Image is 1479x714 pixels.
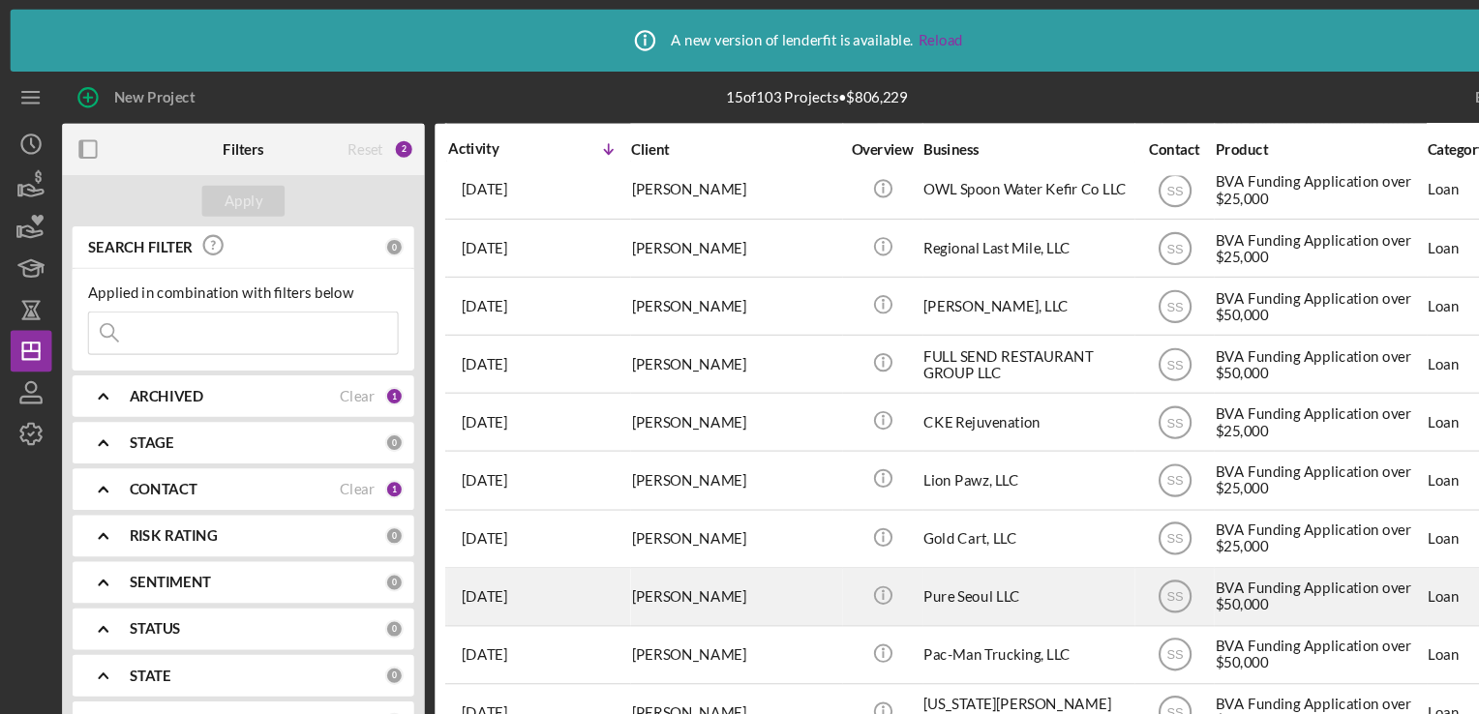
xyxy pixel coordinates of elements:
[863,641,1057,693] div: [US_STATE][PERSON_NAME] Restaurant Experience
[590,424,784,475] div: [PERSON_NAME]
[1136,207,1330,258] div: BVA Funding Application over $25,000
[432,550,474,566] time: 2025-07-07 19:19
[121,625,160,640] b: STATE
[863,133,1057,148] div: Business
[590,641,784,693] div: [PERSON_NAME]
[360,223,377,241] div: 0
[1090,498,1105,512] text: SS
[1335,641,1425,693] div: Loan
[1335,153,1425,204] div: Loan
[1335,587,1425,639] div: Loan
[432,388,474,403] time: 2025-07-14 22:07
[789,133,861,148] div: Overview
[863,315,1057,367] div: FULL SEND RESTAURANT GROUP LLC
[82,224,180,240] b: SEARCH FILTER
[1335,424,1425,475] div: Loan
[1090,552,1105,566] text: SS
[1413,629,1460,675] div: Open Intercom Messenger
[317,364,350,379] div: Clear
[208,133,247,148] b: Filters
[1090,389,1105,402] text: SS
[1335,533,1425,584] div: Loan
[1136,261,1330,312] div: BVA Funding Application over $50,000
[859,31,900,46] a: Reload
[590,261,784,312] div: [PERSON_NAME]
[863,261,1057,312] div: [PERSON_NAME], LLC
[360,668,377,685] div: 0
[189,174,266,203] button: Apply
[317,451,350,466] div: Clear
[590,587,784,639] div: [PERSON_NAME]
[1379,73,1421,111] div: Export
[360,406,377,424] div: 0
[1360,73,1469,111] button: Export
[121,451,184,466] b: CONTACT
[1090,226,1105,240] text: SS
[360,537,377,554] div: 0
[863,153,1057,204] div: OWL Spoon Water Kefir Co LLC
[106,73,182,111] div: New Project
[10,666,48,704] button: SS
[1335,370,1425,421] div: Loan
[1136,424,1330,475] div: BVA Funding Application over $25,000
[1136,370,1330,421] div: BVA Funding Application over $25,000
[579,15,900,63] div: A new version of lenderfit is available.
[121,407,163,423] b: STAGE
[432,170,474,186] time: 2025-08-04 19:12
[360,450,377,467] div: 1
[368,131,387,150] div: 2
[863,479,1057,530] div: Gold Cart, LLC
[1090,172,1105,186] text: SS
[1335,133,1425,148] div: Category
[1090,661,1105,674] text: SS
[679,84,849,100] div: 15 of 103 Projects • $806,229
[863,370,1057,421] div: CKE Rejuvenation
[1090,444,1105,458] text: SS
[1062,133,1134,148] div: Contact
[432,334,474,349] time: 2025-07-17 14:10
[1136,153,1330,204] div: BVA Funding Application over $25,000
[1335,315,1425,367] div: Loan
[863,424,1057,475] div: Lion Pawz, LLC
[121,669,185,684] b: PRODUCT
[121,581,169,597] b: STATUS
[1090,281,1105,294] text: SS
[590,533,784,584] div: [PERSON_NAME]
[1136,133,1330,148] div: Product
[210,174,246,203] div: Apply
[590,133,784,148] div: Client
[590,207,784,258] div: [PERSON_NAME]
[432,442,474,458] time: 2025-07-08 17:47
[590,315,784,367] div: [PERSON_NAME]
[590,479,784,530] div: [PERSON_NAME]
[432,280,474,295] time: 2025-07-21 10:06
[1136,641,1330,693] div: BVA Funding Application over $25,000
[1335,207,1425,258] div: Loan
[360,624,377,641] div: 0
[360,580,377,598] div: 0
[23,680,36,691] text: SS
[419,132,504,147] div: Activity
[121,538,197,553] b: SENTIMENT
[432,605,474,620] time: 2025-06-26 23:00
[1136,587,1330,639] div: BVA Funding Application over $50,000
[121,364,190,379] b: ARCHIVED
[590,370,784,421] div: [PERSON_NAME]
[360,493,377,511] div: 0
[1335,479,1425,530] div: Loan
[863,533,1057,584] div: Pure Seoul LLC
[1090,335,1105,348] text: SS
[1136,315,1330,367] div: BVA Funding Application over $50,000
[82,267,373,283] div: Applied in combination with filters below
[432,496,474,512] time: 2025-07-08 16:45
[863,207,1057,258] div: Regional Last Mile, LLC
[432,659,474,674] time: 2025-06-11 19:58
[121,494,203,510] b: RISK RATING
[1136,533,1330,584] div: BVA Funding Application over $50,000
[1136,479,1330,530] div: BVA Funding Application over $25,000
[325,133,358,148] div: Reset
[1090,607,1105,620] text: SS
[360,363,377,380] div: 1
[432,225,474,241] time: 2025-07-28 12:53
[590,153,784,204] div: [PERSON_NAME]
